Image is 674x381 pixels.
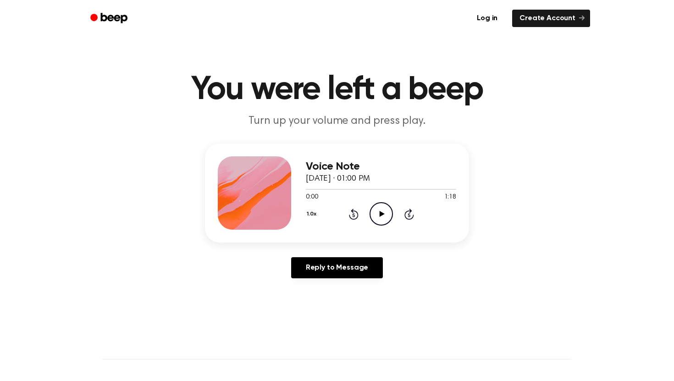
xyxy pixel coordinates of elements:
a: Log in [468,8,507,29]
a: Reply to Message [291,257,383,278]
button: 1.0x [306,206,320,222]
span: 0:00 [306,193,318,202]
h3: Voice Note [306,160,456,173]
p: Turn up your volume and press play. [161,114,513,129]
span: 1:18 [444,193,456,202]
span: [DATE] · 01:00 PM [306,175,370,183]
h1: You were left a beep [102,73,572,106]
a: Create Account [512,10,590,27]
a: Beep [84,10,136,28]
